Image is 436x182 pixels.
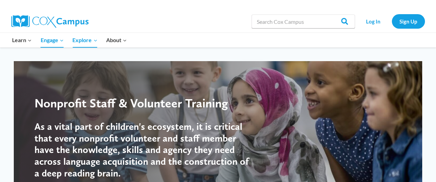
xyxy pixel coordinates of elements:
div: Nonprofit Staff & Volunteer Training [34,96,249,111]
nav: Primary Navigation [8,33,131,47]
span: About [106,36,127,45]
img: Cox Campus [11,15,89,28]
span: Learn [12,36,32,45]
nav: Secondary Navigation [358,14,425,28]
h4: As a vital part of children's ecosystem, it is critical that every nonprofit volunteer and staff ... [34,121,249,179]
a: Log In [358,14,388,28]
span: Explore [72,36,97,45]
input: Search Cox Campus [252,15,355,28]
a: Sign Up [392,14,425,28]
span: Engage [41,36,64,45]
